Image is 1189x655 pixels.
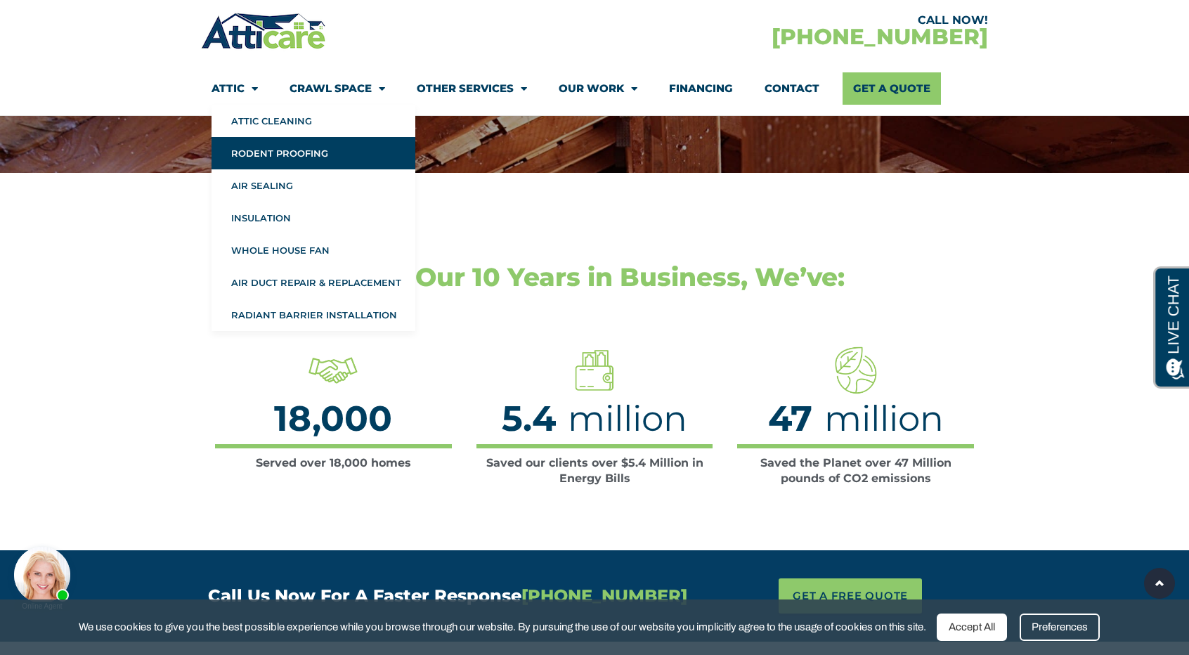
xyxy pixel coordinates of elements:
a: Whole House Fan [212,234,415,266]
h4: Call Us Now For A Faster Response [208,588,706,604]
span: 47 [768,397,812,440]
a: Insulation [212,202,415,234]
span: [PHONE_NUMBER] [521,585,687,606]
a: Air Duct Repair & Replacement [212,266,415,299]
a: Get A Quote [843,72,941,105]
a: GET A FREE QUOTE [779,578,922,614]
ul: Attic [212,105,415,331]
iframe: Chat Invitation [7,543,77,613]
a: Attic Cleaning [212,105,415,137]
span: 5.4 [502,397,556,440]
span: 18,000 [274,397,392,440]
a: Contact [765,72,819,105]
div: Preferences [1020,614,1100,641]
div: Saved the Planet over 47 Million pounds of CO2 emissions [737,455,974,487]
a: Financing [669,72,733,105]
nav: Menu [212,72,977,105]
span: million [824,397,944,440]
a: Our Work [559,72,637,105]
div: Served over 18,000 homes [215,455,452,471]
span: We use cookies to give you the best possible experience while you browse through our website. By ... [79,618,926,636]
a: Rodent Proofing [212,137,415,169]
a: Attic [212,72,258,105]
span: million [568,397,687,440]
a: Air Sealing [212,169,415,202]
a: Radiant Barrier Installation [212,299,415,331]
span: GET A FREE QUOTE [793,585,908,607]
h3: Over Our 10 Years in Business, We’ve: [208,264,981,290]
a: Other Services [417,72,527,105]
div: Accept All [937,614,1007,641]
a: Crawl Space [290,72,385,105]
span: Opens a chat window [34,11,113,29]
div: CALL NOW! [594,15,988,26]
div: Saved our clients over $5.4 Million in Energy Bills [476,455,713,487]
